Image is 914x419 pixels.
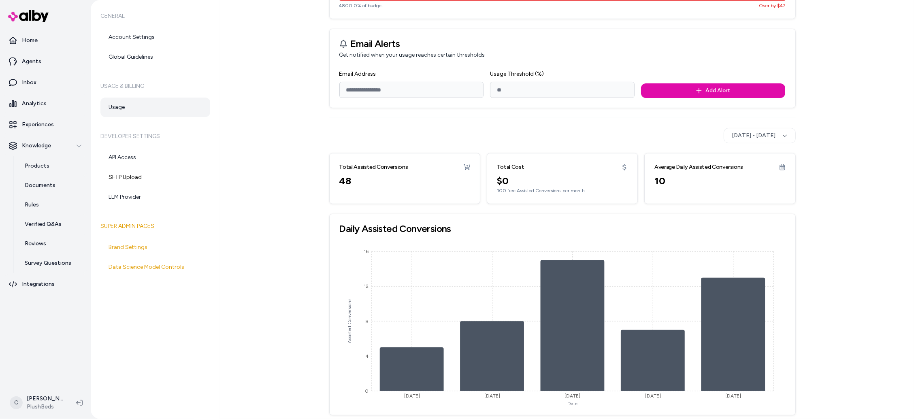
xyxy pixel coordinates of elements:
div: $ 0 [497,174,628,187]
a: Home [3,31,87,50]
h3: Average Daily Assisted Conversions [654,163,743,171]
p: Get notified when your usage reaches certain thresholds [339,51,786,59]
p: Agents [22,57,41,66]
a: Global Guidelines [100,47,210,67]
tspan: [DATE] [645,393,660,399]
tspan: 12 [363,284,368,289]
p: Rules [25,201,39,209]
div: 48 [339,174,470,187]
img: alby Logo [8,10,49,22]
a: Documents [17,176,87,195]
p: Verified Q&As [25,220,62,228]
p: Analytics [22,100,47,108]
h3: Total Cost [497,163,524,171]
a: LLM Provider [100,187,210,207]
tspan: [DATE] [565,393,580,399]
a: API Access [100,148,210,167]
tspan: [DATE] [404,393,420,399]
button: Add Alert [641,83,786,98]
a: Data Science Model Controls [100,257,210,277]
p: Survey Questions [25,259,71,267]
a: Products [17,156,87,176]
p: Integrations [22,280,55,288]
tspan: [DATE] [725,393,741,399]
span: PlushBeds [27,403,63,411]
p: [PERSON_NAME] [27,395,63,403]
a: Agents [3,52,87,71]
p: Products [25,162,49,170]
h3: Daily Assisted Conversions [339,224,786,234]
a: SFTP Upload [100,168,210,187]
span: C [10,396,23,409]
a: Account Settings [100,28,210,47]
p: Home [22,36,38,45]
p: Documents [25,181,55,189]
span: 4800.0 % of budget [339,2,383,9]
a: Experiences [3,115,87,134]
a: Usage [100,98,210,117]
a: Analytics [3,94,87,113]
a: Rules [17,195,87,215]
button: Knowledge [3,136,87,155]
tspan: 0 [364,388,368,394]
div: 100 free Assisted Conversions per month [497,187,628,194]
h3: Email Alerts [351,39,400,49]
a: Integrations [3,274,87,294]
h6: Super Admin Pages [100,215,210,238]
tspan: 8 [365,319,368,324]
button: C[PERSON_NAME]PlushBeds [5,390,70,416]
p: Reviews [25,240,46,248]
a: Inbox [3,73,87,92]
button: [DATE] - [DATE] [724,128,796,143]
p: Inbox [22,79,36,87]
tspan: [DATE] [484,393,500,399]
h6: General [100,5,210,28]
label: Usage Threshold (%) [490,70,544,77]
p: Knowledge [22,142,51,150]
a: Brand Settings [100,238,210,257]
span: Over by $ 47 [759,3,786,9]
p: Experiences [22,121,54,129]
h3: Total Assisted Conversions [339,163,408,171]
tspan: 16 [363,249,368,254]
div: 10 [654,174,785,187]
tspan: Date [567,401,577,406]
a: Verified Q&As [17,215,87,234]
a: Reviews [17,234,87,253]
tspan: 4 [365,353,368,359]
a: Survey Questions [17,253,87,273]
tspan: Assisted Conversions [347,299,352,344]
h6: Usage & Billing [100,75,210,98]
label: Email Address [339,70,376,77]
h6: Developer Settings [100,125,210,148]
